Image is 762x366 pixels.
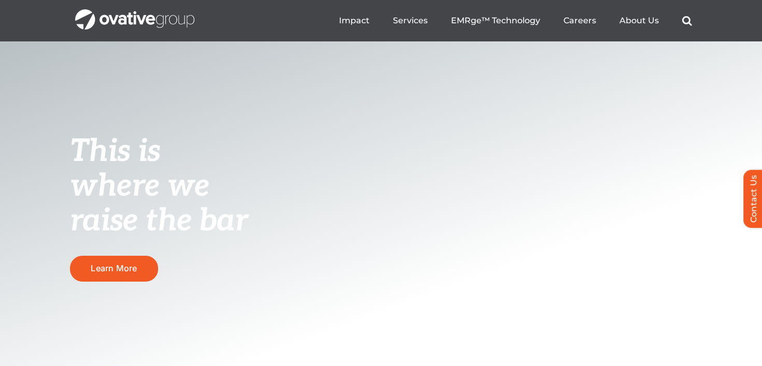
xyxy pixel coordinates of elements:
a: Services [393,16,428,26]
span: where we raise the bar [70,168,248,240]
a: OG_Full_horizontal_WHT [75,8,194,18]
a: About Us [619,16,659,26]
a: Learn More [70,256,158,281]
span: This is [70,133,160,170]
a: Search [682,16,692,26]
nav: Menu [339,4,692,37]
a: Impact [339,16,370,26]
span: Learn More [91,263,137,273]
a: EMRge™ Technology [451,16,540,26]
a: Careers [563,16,596,26]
